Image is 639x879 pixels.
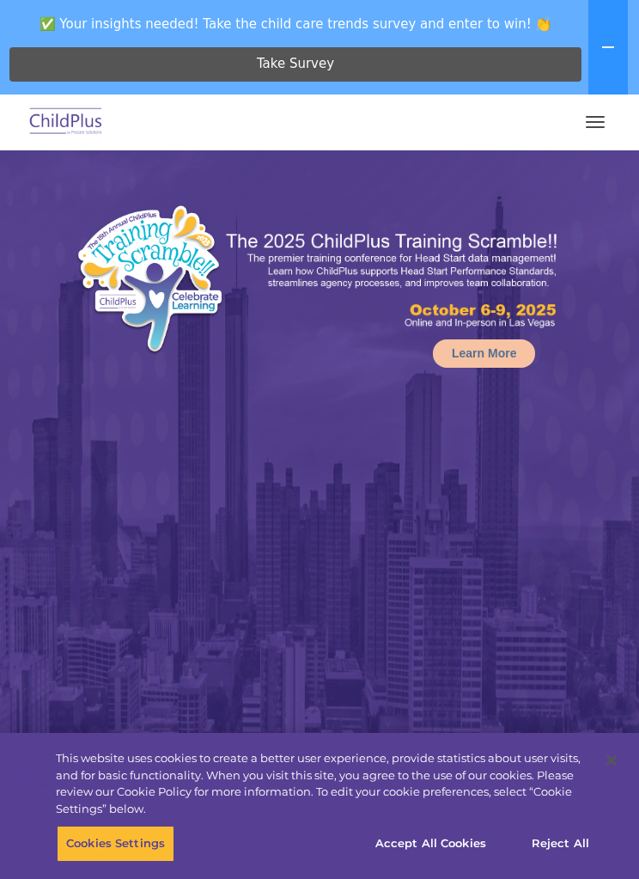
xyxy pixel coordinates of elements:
[366,826,496,862] button: Accept All Cookies
[26,102,106,143] img: ChildPlus by Procare Solutions
[433,339,535,368] a: Learn More
[593,742,630,779] button: Close
[57,826,174,862] button: Cookies Settings
[257,49,334,79] span: Take Survey
[7,7,585,40] span: ✅ Your insights needed! Take the child care trends survey and enter to win! 👏
[507,826,614,862] button: Reject All
[9,47,581,82] a: Take Survey
[56,750,593,817] div: This website uses cookies to create a better user experience, provide statistics about user visit...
